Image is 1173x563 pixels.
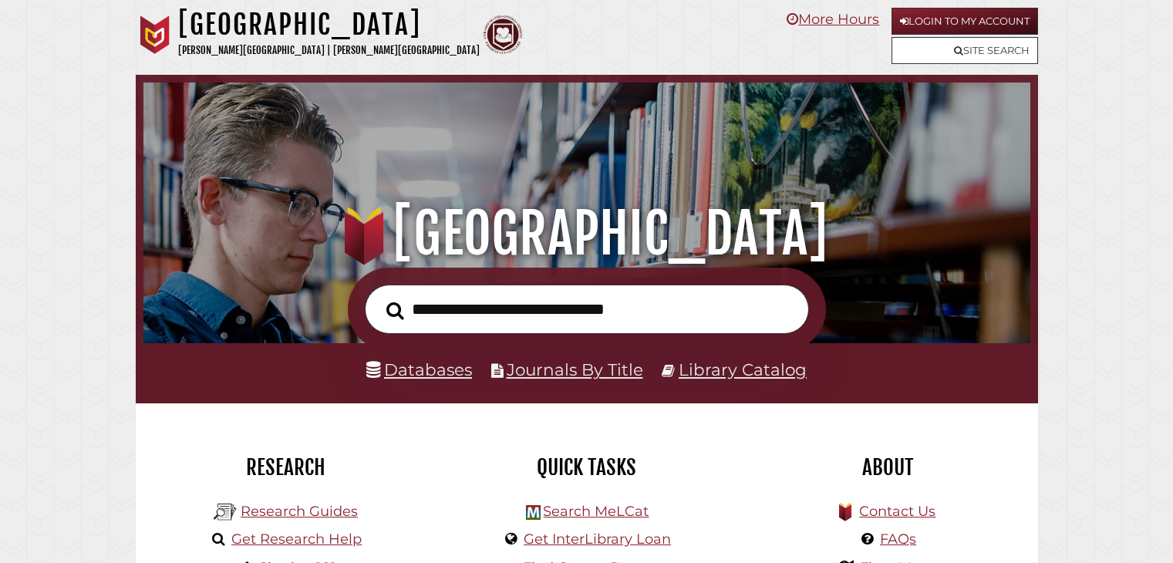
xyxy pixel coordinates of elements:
[880,531,916,548] a: FAQs
[749,454,1026,480] h2: About
[178,42,480,59] p: [PERSON_NAME][GEOGRAPHIC_DATA] | [PERSON_NAME][GEOGRAPHIC_DATA]
[543,503,649,520] a: Search MeLCat
[241,503,358,520] a: Research Guides
[366,359,472,379] a: Databases
[524,531,671,548] a: Get InterLibrary Loan
[526,505,541,520] img: Hekman Library Logo
[231,531,362,548] a: Get Research Help
[787,11,879,28] a: More Hours
[379,297,412,324] button: Search
[160,200,1012,268] h1: [GEOGRAPHIC_DATA]
[679,359,807,379] a: Library Catalog
[147,454,425,480] h2: Research
[136,15,174,54] img: Calvin University
[386,301,404,319] i: Search
[859,503,935,520] a: Contact Us
[178,8,480,42] h1: [GEOGRAPHIC_DATA]
[892,37,1038,64] a: Site Search
[214,501,237,524] img: Hekman Library Logo
[892,8,1038,35] a: Login to My Account
[484,15,522,54] img: Calvin Theological Seminary
[507,359,643,379] a: Journals By Title
[448,454,726,480] h2: Quick Tasks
